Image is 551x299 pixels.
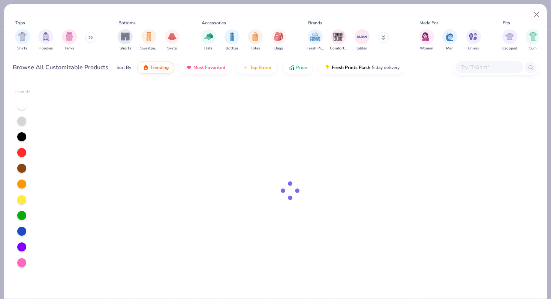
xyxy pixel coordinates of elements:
[180,61,231,74] button: Most Favorited
[15,29,30,51] button: filter button
[333,31,344,42] img: Comfort Colors Image
[167,46,177,51] span: Skirts
[271,29,286,51] button: filter button
[372,63,400,72] span: 5 day delivery
[204,46,213,51] span: Hats
[529,32,537,41] img: Slim Image
[502,46,517,51] span: Cropped
[274,46,283,51] span: Bags
[330,46,347,51] span: Comfort Colors
[419,19,438,26] div: Made For
[469,32,478,41] img: Unisex Image
[442,29,457,51] button: filter button
[324,64,330,70] img: flash.gif
[17,46,27,51] span: Shirts
[65,32,73,41] img: Tanks Image
[503,19,510,26] div: Fits
[442,29,457,51] div: filter for Men
[145,32,153,41] img: Sweatpants Image
[118,29,133,51] button: filter button
[502,29,517,51] div: filter for Cropped
[422,32,431,41] img: Women Image
[248,29,263,51] div: filter for Totes
[355,29,370,51] div: filter for Gildan
[330,29,347,51] button: filter button
[466,29,481,51] div: filter for Unisex
[226,46,238,51] span: Bottles
[271,29,286,51] div: filter for Bags
[502,29,517,51] button: filter button
[228,32,236,41] img: Bottles Image
[18,32,27,41] img: Shirts Image
[250,64,271,70] span: Top Rated
[460,63,518,72] input: Try "T-Shirt"
[140,29,157,51] div: filter for Sweatpants
[526,29,541,51] div: filter for Slim
[140,46,157,51] span: Sweatpants
[118,19,136,26] div: Bottoms
[225,29,240,51] button: filter button
[165,29,180,51] div: filter for Skirts
[251,46,260,51] span: Totes
[308,19,322,26] div: Brands
[118,29,133,51] div: filter for Shorts
[201,29,216,51] button: filter button
[117,64,131,71] div: Sort By
[356,31,368,42] img: Gildan Image
[13,63,108,72] div: Browse All Customizable Products
[307,29,324,51] button: filter button
[64,46,74,51] span: Tanks
[62,29,77,51] button: filter button
[121,32,130,41] img: Shorts Image
[62,29,77,51] div: filter for Tanks
[15,29,30,51] div: filter for Shirts
[330,29,347,51] div: filter for Comfort Colors
[165,29,180,51] button: filter button
[355,29,370,51] button: filter button
[529,46,537,51] span: Slim
[283,61,313,74] button: Price
[319,61,405,74] button: Fresh Prints Flash5 day delivery
[243,64,249,70] img: TopRated.gif
[168,32,177,41] img: Skirts Image
[15,19,25,26] div: Tops
[419,29,434,51] div: filter for Women
[310,31,321,42] img: Fresh Prints Image
[15,89,30,94] div: Filter By
[201,29,216,51] div: filter for Hats
[186,64,192,70] img: most_fav.gif
[446,32,454,41] img: Men Image
[150,64,169,70] span: Trending
[419,29,434,51] button: filter button
[446,46,454,51] span: Men
[42,32,50,41] img: Hoodies Image
[202,19,226,26] div: Accessories
[237,61,277,74] button: Top Rated
[307,29,324,51] div: filter for Fresh Prints
[332,64,370,70] span: Fresh Prints Flash
[193,64,225,70] span: Most Favorited
[137,61,174,74] button: Trending
[204,32,213,41] img: Hats Image
[120,46,131,51] span: Shorts
[274,32,283,41] img: Bags Image
[38,29,53,51] button: filter button
[420,46,433,51] span: Women
[225,29,240,51] div: filter for Bottles
[356,46,367,51] span: Gildan
[38,29,53,51] div: filter for Hoodies
[505,32,514,41] img: Cropped Image
[248,29,263,51] button: filter button
[466,29,481,51] button: filter button
[530,7,544,22] button: Close
[296,64,307,70] span: Price
[251,32,259,41] img: Totes Image
[39,46,53,51] span: Hoodies
[307,46,324,51] span: Fresh Prints
[140,29,157,51] button: filter button
[143,64,149,70] img: trending.gif
[526,29,541,51] button: filter button
[468,46,479,51] span: Unisex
